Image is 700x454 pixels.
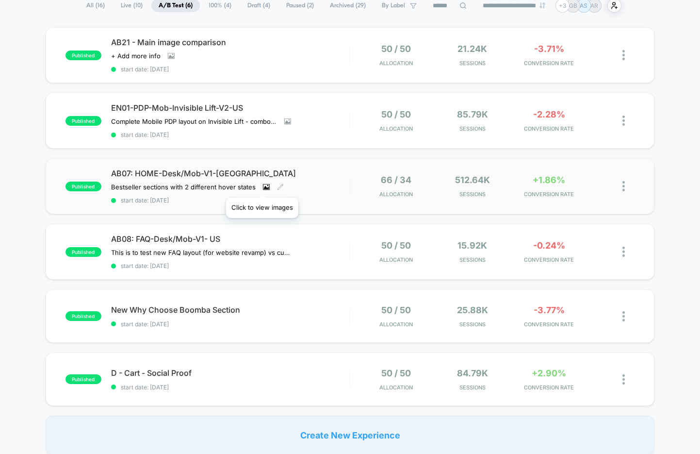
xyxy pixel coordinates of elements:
[379,191,413,198] span: Allocation
[455,175,490,185] span: 512.64k
[65,374,101,384] span: published
[457,109,488,119] span: 85.79k
[65,247,101,257] span: published
[569,2,577,9] p: GB
[513,321,585,328] span: CONVERSION RATE
[111,183,256,191] span: Bestseller sections with 2 different hover states
[457,368,488,378] span: 84.79k
[381,44,411,54] span: 50 / 50
[111,66,350,73] span: start date: [DATE]
[533,240,565,251] span: -0.24%
[111,234,350,244] span: AB08: FAQ-Desk/Mob-V1- US
[457,44,487,54] span: 21.24k
[381,109,411,119] span: 50 / 50
[513,125,585,132] span: CONVERSION RATE
[379,384,413,391] span: Allocation
[622,181,625,191] img: close
[437,384,508,391] span: Sessions
[111,131,350,138] span: start date: [DATE]
[381,240,411,251] span: 50 / 50
[622,374,625,385] img: close
[533,109,565,119] span: -2.28%
[590,2,598,9] p: AR
[437,321,508,328] span: Sessions
[379,321,413,328] span: Allocation
[622,311,625,321] img: close
[111,305,350,315] span: New Why Choose Boomba Section
[111,168,350,178] span: AB07: HOME-Desk/Mob-V1-[GEOGRAPHIC_DATA]
[513,384,585,391] span: CONVERSION RATE
[437,125,508,132] span: Sessions
[437,60,508,67] span: Sessions
[111,368,350,378] span: D - Cart - Social Proof
[111,249,291,256] span: This is to test new FAQ layout (for website revamp) vs current. We will use Clarity to measure.
[379,125,413,132] span: Allocation
[111,197,350,204] span: start date: [DATE]
[513,256,585,263] span: CONVERSION RATE
[111,262,350,269] span: start date: [DATE]
[111,37,350,47] span: AB21 - Main image comparison
[513,191,585,198] span: CONVERSION RATE
[111,320,350,328] span: start date: [DATE]
[111,118,277,125] span: Complete Mobile PDP layout on Invisible Lift - combo Bleame and new layout sections. The new vers...
[65,50,101,60] span: published
[111,52,161,60] span: + Add more info
[513,60,585,67] span: CONVERSION RATE
[622,116,625,126] img: close
[381,175,411,185] span: 66 / 34
[622,50,625,60] img: close
[65,116,101,126] span: published
[457,305,488,315] span: 25.88k
[379,60,413,67] span: Allocation
[533,175,565,185] span: +1.86%
[622,247,625,257] img: close
[381,305,411,315] span: 50 / 50
[382,2,405,9] span: By Label
[580,2,587,9] p: AS
[381,368,411,378] span: 50 / 50
[65,182,101,191] span: published
[437,191,508,198] span: Sessions
[534,305,565,315] span: -3.77%
[457,240,487,251] span: 15.92k
[437,256,508,263] span: Sessions
[539,2,545,8] img: end
[532,368,566,378] span: +2.90%
[534,44,564,54] span: -3.71%
[111,384,350,391] span: start date: [DATE]
[379,256,413,263] span: Allocation
[111,103,350,113] span: EN01-PDP-Mob-Invisible Lift-V2-US
[65,311,101,321] span: published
